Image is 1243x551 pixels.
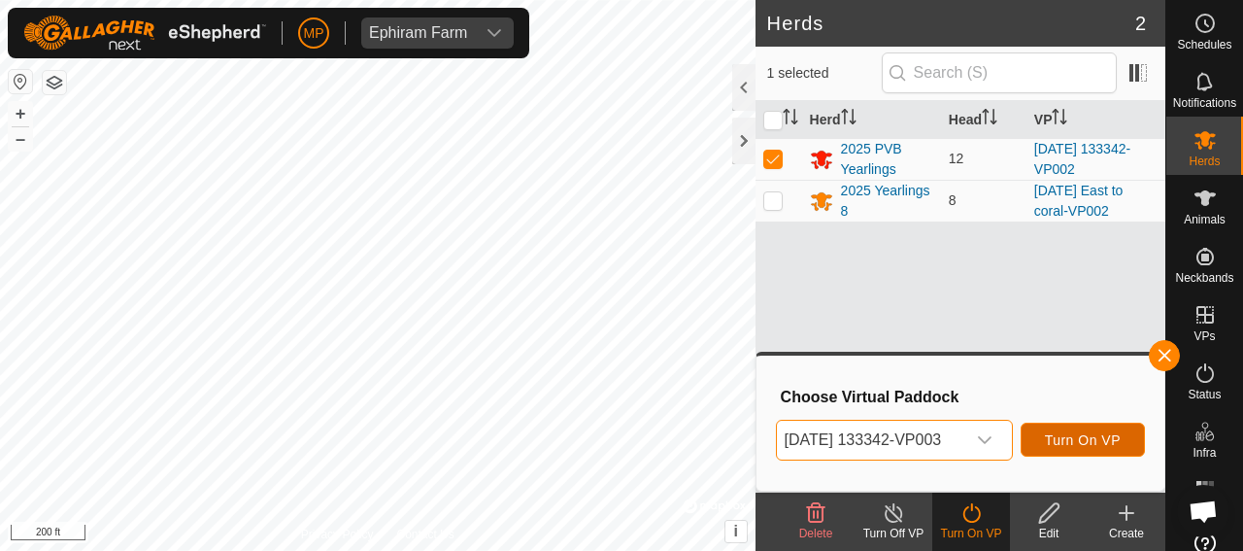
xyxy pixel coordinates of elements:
p-sorticon: Activate to sort [841,112,857,127]
span: Schedules [1177,39,1231,51]
a: [DATE] East to coral-VP002 [1034,183,1124,219]
button: Reset Map [9,70,32,93]
p-sorticon: Activate to sort [1052,112,1067,127]
span: MP [304,23,324,44]
span: 2025-10-10 133342-VP003 [777,421,965,460]
span: 12 [949,151,964,166]
div: Edit [1010,525,1088,542]
div: Turn Off VP [855,525,932,542]
span: Herds [1189,155,1220,167]
span: 8 [949,192,957,208]
div: Create [1088,525,1165,542]
div: Open chat [1177,485,1229,537]
h2: Herds [767,12,1135,35]
span: Delete [799,527,833,540]
button: Map Layers [43,71,66,94]
a: Contact Us [396,526,454,543]
th: VP [1026,101,1165,139]
span: Ephiram Farm [361,17,475,49]
span: 2 [1135,9,1146,38]
button: – [9,127,32,151]
span: i [733,523,737,539]
span: Animals [1184,214,1226,225]
span: 1 selected [767,63,882,84]
span: Infra [1193,447,1216,459]
th: Herd [802,101,941,139]
img: Gallagher Logo [23,16,266,51]
span: Status [1188,389,1221,400]
span: Turn On VP [1045,432,1121,448]
h3: Choose Virtual Paddock [781,388,1145,406]
span: Notifications [1173,97,1236,109]
p-sorticon: Activate to sort [982,112,997,127]
button: i [725,521,747,542]
input: Search (S) [882,52,1117,93]
div: dropdown trigger [965,421,1004,460]
div: dropdown trigger [475,17,514,49]
th: Head [941,101,1026,139]
div: 2025 PVB Yearlings [841,139,933,180]
p-sorticon: Activate to sort [783,112,798,127]
a: [DATE] 133342-VP002 [1034,141,1130,177]
div: Turn On VP [932,525,1010,542]
button: + [9,102,32,125]
span: VPs [1193,330,1215,342]
a: Privacy Policy [301,526,374,543]
span: Neckbands [1175,272,1233,284]
div: 2025 Yearlings 8 [841,181,933,222]
div: Ephiram Farm [369,25,467,41]
button: Turn On VP [1021,423,1145,457]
